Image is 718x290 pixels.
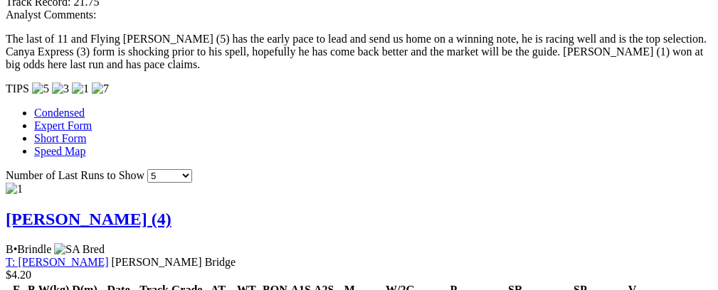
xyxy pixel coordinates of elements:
img: 1 [6,183,23,195]
span: B Brindle [6,243,51,255]
a: Speed Map [34,145,85,157]
img: SA Bred [54,243,105,256]
a: Expert Form [34,119,92,131]
span: Number of Last Runs to Show [6,169,144,181]
span: TIPS [6,82,29,95]
span: $4.20 [6,269,31,281]
a: [PERSON_NAME] (4) [6,210,171,228]
span: Analyst Comments: [6,9,97,21]
img: 1 [72,82,89,95]
p: The last of 11 and Flying [PERSON_NAME] (5) has the early pace to lead and send us home on a winn... [6,33,712,71]
img: 7 [92,82,109,95]
img: 3 [52,82,69,95]
span: • [14,243,18,255]
a: Condensed [34,107,85,119]
a: T: [PERSON_NAME] [6,256,109,268]
span: [PERSON_NAME] Bridge [112,256,236,268]
a: Short Form [34,132,86,144]
img: 5 [32,82,49,95]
